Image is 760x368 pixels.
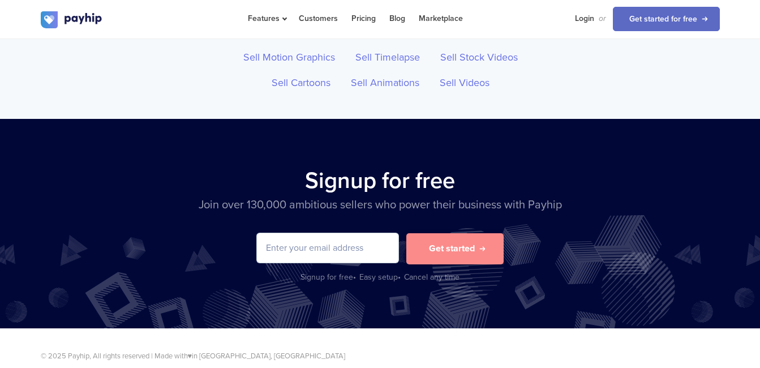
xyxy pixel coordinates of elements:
input: Enter your email address [257,233,398,263]
span: • [398,272,401,282]
button: Get started [406,233,504,264]
span: Features [248,14,285,23]
p: Join over 130,000 ambitious sellers who power their business with Payhip [41,197,720,213]
div: Signup for free [300,272,357,283]
a: Get started for free [613,7,720,31]
h2: Signup for free [41,164,720,197]
a: Sell Timelapse [347,45,428,71]
span: • [353,272,356,282]
a: Sell Cartoons [263,70,339,96]
span: ♥ [188,352,192,361]
a: Sell Stock Videos [432,45,526,71]
a: Sell Videos [431,70,498,96]
div: Cancel any time [404,272,460,283]
img: logo.svg [41,11,103,28]
p: © 2025 Payhip, All rights reserved | Made with in [GEOGRAPHIC_DATA], [GEOGRAPHIC_DATA] [41,351,720,362]
a: Sell Animations [342,70,428,96]
div: Easy setup [359,272,402,283]
a: Sell Motion Graphics [235,45,343,71]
